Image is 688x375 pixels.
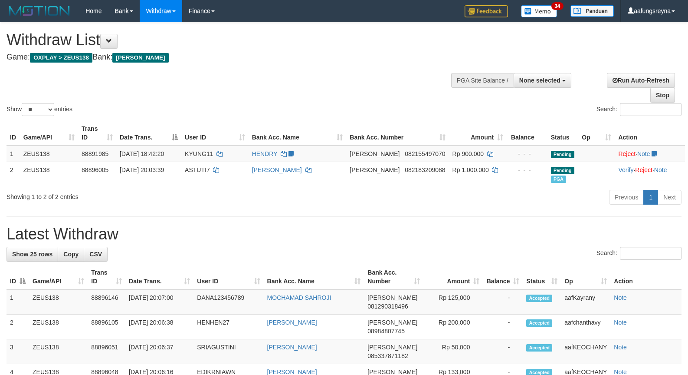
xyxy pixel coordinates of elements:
a: Reject [618,150,636,157]
a: Note [614,319,627,326]
img: panduan.png [570,5,614,17]
span: Pending [551,167,574,174]
span: Rp 1.000.000 [452,166,489,173]
select: Showentries [22,103,54,116]
h1: Latest Withdraw [7,226,681,243]
td: ZEUS138 [29,315,88,339]
th: Balance [507,121,547,146]
th: Status: activate to sort column ascending [523,265,561,289]
a: Reject [635,166,652,173]
span: 34 [551,2,563,10]
label: Search: [596,247,681,260]
span: [PERSON_NAME] [350,150,400,157]
td: [DATE] 20:07:00 [125,289,193,315]
td: ZEUS138 [20,146,78,162]
td: [DATE] 20:06:38 [125,315,193,339]
th: Amount: activate to sort column ascending [423,265,483,289]
td: · · [615,162,685,186]
a: Note [654,166,667,173]
button: None selected [514,73,571,88]
span: [PERSON_NAME] [367,319,417,326]
td: 2 [7,162,20,186]
td: DANA123456789 [193,289,263,315]
a: [PERSON_NAME] [252,166,302,173]
img: Button%20Memo.svg [521,5,557,17]
span: Rp 900.000 [452,150,484,157]
span: [PERSON_NAME] [112,53,168,63]
input: Search: [620,103,681,116]
span: Copy 082183209088 to clipboard [405,166,445,173]
td: aafKayrany [561,289,610,315]
span: 88891985 [82,150,108,157]
a: CSV [84,247,108,262]
td: 88896146 [88,289,125,315]
th: Trans ID: activate to sort column ascending [88,265,125,289]
td: - [483,289,523,315]
a: Show 25 rows [7,247,58,262]
span: Copy 082155497070 to clipboard [405,150,445,157]
a: Verify [618,166,633,173]
span: [DATE] 20:03:39 [120,166,164,173]
th: Op: activate to sort column ascending [578,121,615,146]
td: Rp 50,000 [423,339,483,364]
a: Run Auto-Refresh [607,73,675,88]
span: Accepted [526,319,552,327]
span: OXPLAY > ZEUS138 [30,53,92,63]
a: Stop [650,88,675,103]
span: [PERSON_NAME] [367,344,417,351]
th: Date Trans.: activate to sort column ascending [125,265,193,289]
th: Amount: activate to sort column ascending [449,121,507,146]
th: ID [7,121,20,146]
th: ID: activate to sort column descending [7,265,29,289]
span: KYUNG11 [185,150,213,157]
span: 88896005 [82,166,108,173]
td: aafchanthavy [561,315,610,339]
td: 2 [7,315,29,339]
span: Copy 08984807745 to clipboard [367,328,405,335]
div: Showing 1 to 2 of 2 entries [7,189,280,201]
td: HENHEN27 [193,315,263,339]
a: MOCHAMAD SAHROJI [267,294,331,301]
label: Search: [596,103,681,116]
span: Accepted [526,295,552,302]
h1: Withdraw List [7,31,450,49]
th: Game/API: activate to sort column ascending [29,265,88,289]
th: Bank Acc. Name: activate to sort column ascending [264,265,364,289]
span: [PERSON_NAME] [350,166,400,173]
span: Pending [551,151,574,158]
div: PGA Site Balance / [451,73,514,88]
a: [PERSON_NAME] [267,344,317,351]
th: Bank Acc. Number: activate to sort column ascending [346,121,449,146]
td: SRIAGUSTINI [193,339,263,364]
th: User ID: activate to sort column ascending [193,265,263,289]
td: 88896051 [88,339,125,364]
th: User ID: activate to sort column ascending [181,121,249,146]
td: 1 [7,146,20,162]
div: - - - [510,149,544,158]
a: Previous [609,190,644,205]
span: Copy [63,251,79,258]
td: - [483,315,523,339]
td: - [483,339,523,364]
th: Game/API: activate to sort column ascending [20,121,78,146]
th: Action [610,265,681,289]
a: Copy [58,247,84,262]
div: - - - [510,166,544,174]
td: Rp 125,000 [423,289,483,315]
td: Rp 200,000 [423,315,483,339]
td: ZEUS138 [20,162,78,186]
span: Marked by aafanarl [551,176,566,183]
th: Status [547,121,579,146]
a: [PERSON_NAME] [267,319,317,326]
span: Copy 081290318496 to clipboard [367,303,408,310]
th: Date Trans.: activate to sort column descending [116,121,181,146]
a: Note [637,150,650,157]
th: Trans ID: activate to sort column ascending [78,121,116,146]
span: Accepted [526,344,552,352]
th: Action [615,121,685,146]
td: · [615,146,685,162]
img: MOTION_logo.png [7,4,72,17]
th: Bank Acc. Number: activate to sort column ascending [364,265,423,289]
span: [PERSON_NAME] [367,294,417,301]
td: 1 [7,289,29,315]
